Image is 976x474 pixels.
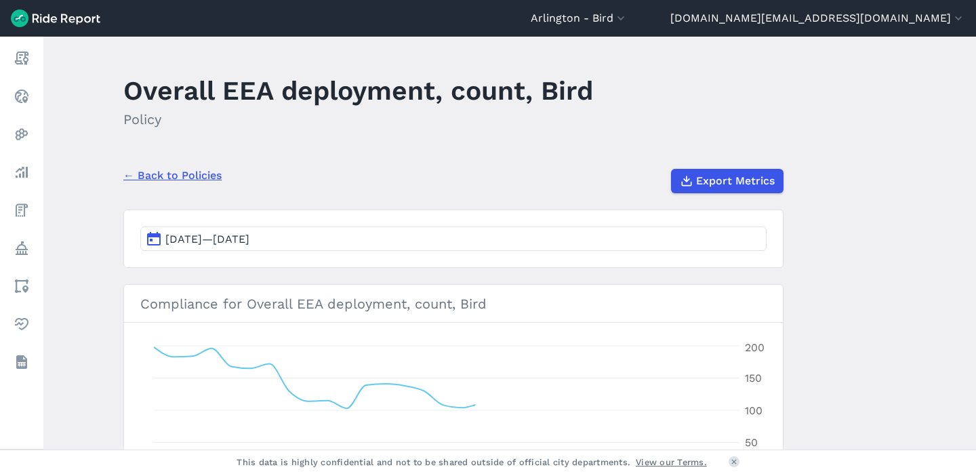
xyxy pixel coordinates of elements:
a: View our Terms. [636,456,707,469]
a: Realtime [9,84,34,108]
a: Health [9,312,34,336]
a: Areas [9,274,34,298]
span: [DATE]—[DATE] [165,233,249,245]
button: Arlington - Bird [531,10,628,26]
tspan: 50 [745,436,758,449]
a: Fees [9,198,34,222]
a: Datasets [9,350,34,374]
a: Policy [9,236,34,260]
button: [DATE]—[DATE] [140,226,767,251]
tspan: 100 [745,404,762,417]
h1: Overall EEA deployment, count, Bird [123,72,593,109]
h2: Policy [123,109,593,130]
button: Export Metrics [671,169,784,193]
tspan: 200 [745,341,765,354]
button: [DOMAIN_NAME][EMAIL_ADDRESS][DOMAIN_NAME] [670,10,965,26]
a: Analyze [9,160,34,184]
h3: Compliance for Overall EEA deployment, count, Bird [124,285,783,323]
a: ← Back to Policies [123,167,222,184]
img: Ride Report [11,9,100,27]
span: Export Metrics [696,173,775,189]
a: Heatmaps [9,122,34,146]
tspan: 150 [745,372,762,384]
a: Report [9,46,34,71]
